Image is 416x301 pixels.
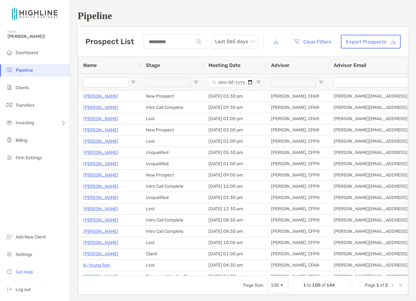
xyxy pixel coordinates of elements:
span: Clients [16,85,29,90]
button: Open Filter Menu [319,80,324,85]
span: 100 [312,283,321,288]
img: input icon [197,39,201,44]
div: Intro Call Complete [141,215,203,226]
div: [PERSON_NAME], CFA® [266,125,329,135]
a: [PERSON_NAME] [83,216,118,224]
div: Lost [141,203,203,214]
div: Page Size [268,278,288,293]
p: [PERSON_NAME] [83,171,118,179]
a: [PERSON_NAME] [83,273,118,280]
input: Meeting Date Filter Input [208,77,254,87]
p: [PERSON_NAME] [83,92,118,100]
img: pipeline icon [6,66,13,74]
img: firm-settings icon [6,154,13,161]
span: Transfers [16,103,34,108]
img: transfers icon [6,101,13,109]
div: Unqualified [141,158,203,169]
div: [DATE] 10:00 am [203,237,266,248]
h3: Prospect List [85,37,134,46]
img: investing icon [6,119,13,126]
div: [PERSON_NAME], CFP® [266,271,329,282]
div: [DATE] 08:30 am [203,215,266,226]
span: Name [83,62,97,68]
button: Open Filter Menu [256,80,261,85]
div: [DATE] 01:00 pm [203,158,266,169]
div: [PERSON_NAME], CFP® [266,215,329,226]
div: [DATE] 01:00 pm [203,248,266,259]
span: Billing [16,138,27,143]
a: Ki-Young Rah [83,261,110,269]
span: Get Help [16,269,33,275]
a: [PERSON_NAME] [83,104,118,111]
a: [PERSON_NAME] [83,194,118,202]
img: dashboard icon [6,48,13,56]
div: [DATE] 04:30 pm [203,260,266,271]
span: 1 [376,283,379,288]
div: Lost [141,237,203,248]
p: [PERSON_NAME] [83,149,118,156]
div: [PERSON_NAME], CFP® [266,181,329,192]
p: [PERSON_NAME] [83,137,118,145]
div: [DATE] 09:00 am [203,170,266,181]
div: [DATE] 03:30 pm [203,91,266,102]
button: Open Filter Menu [131,80,136,85]
a: [PERSON_NAME] [83,182,118,190]
img: Zoe Logo [8,3,62,25]
h1: Pipeline [78,10,408,22]
div: [DATE] 04:00 pm [203,271,266,282]
div: [DATE] 03:00 pm [203,125,266,135]
a: [PERSON_NAME] [83,115,118,123]
button: Clear Filters [288,35,336,48]
div: [PERSON_NAME], CFP® [266,147,329,158]
span: Stage [146,62,160,68]
span: of [380,283,384,288]
div: [DATE] 01:00 pm [203,136,266,147]
a: Export Prospects [341,35,401,48]
span: to [307,283,311,288]
span: Dashboard [16,50,38,55]
div: [PERSON_NAME], CFP® [266,226,329,237]
p: [PERSON_NAME] [83,126,118,134]
div: Lost [141,260,203,271]
div: Discovery Meeting Complete [141,271,203,282]
span: 144 [326,283,335,288]
span: 1 [303,283,306,288]
div: Last Page [398,283,403,288]
div: New Prospect [141,170,203,181]
div: [PERSON_NAME], CFP® [266,136,329,147]
span: Advisor Email [334,62,366,68]
img: add_new_client icon [6,233,13,240]
a: [PERSON_NAME] [83,160,118,168]
div: Page Size: [243,283,264,288]
div: Lost [141,113,203,124]
img: logout icon [6,285,13,293]
div: [PERSON_NAME], CFP® [266,248,329,259]
div: [PERSON_NAME], CFP® [266,237,329,248]
img: get-help icon [6,268,13,275]
div: [PERSON_NAME], CFP® [266,203,329,214]
div: Unqualified [141,192,203,203]
div: [PERSON_NAME], CFA® [266,113,329,124]
span: Advisor [271,62,290,68]
div: First Page [350,283,355,288]
div: [DATE] 08:30 am [203,226,266,237]
span: Page [365,283,375,288]
a: [PERSON_NAME] [83,205,118,213]
a: [PERSON_NAME] [83,250,118,258]
div: Unqualified [141,147,203,158]
span: [PERSON_NAME]! [8,34,66,39]
span: 2 [385,283,388,288]
div: [PERSON_NAME], CFA® [266,102,329,113]
div: New Prospect [141,125,203,135]
div: [PERSON_NAME], CFA® [266,260,329,271]
span: Settings [16,252,32,257]
div: Next Page [390,283,395,288]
